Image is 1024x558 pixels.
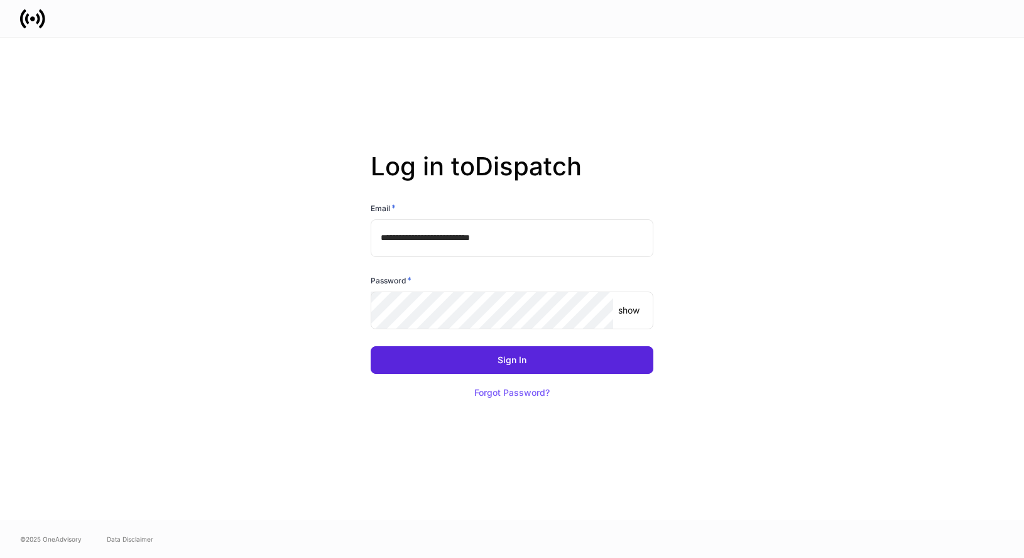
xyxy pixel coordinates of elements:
span: © 2025 OneAdvisory [20,534,82,544]
button: Forgot Password? [459,379,565,407]
h6: Email [371,202,396,214]
h2: Log in to Dispatch [371,151,653,202]
button: Sign In [371,346,653,374]
a: Data Disclaimer [107,534,153,544]
h6: Password [371,274,411,287]
p: show [618,304,640,317]
div: Forgot Password? [474,388,550,397]
div: Sign In [498,356,526,364]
